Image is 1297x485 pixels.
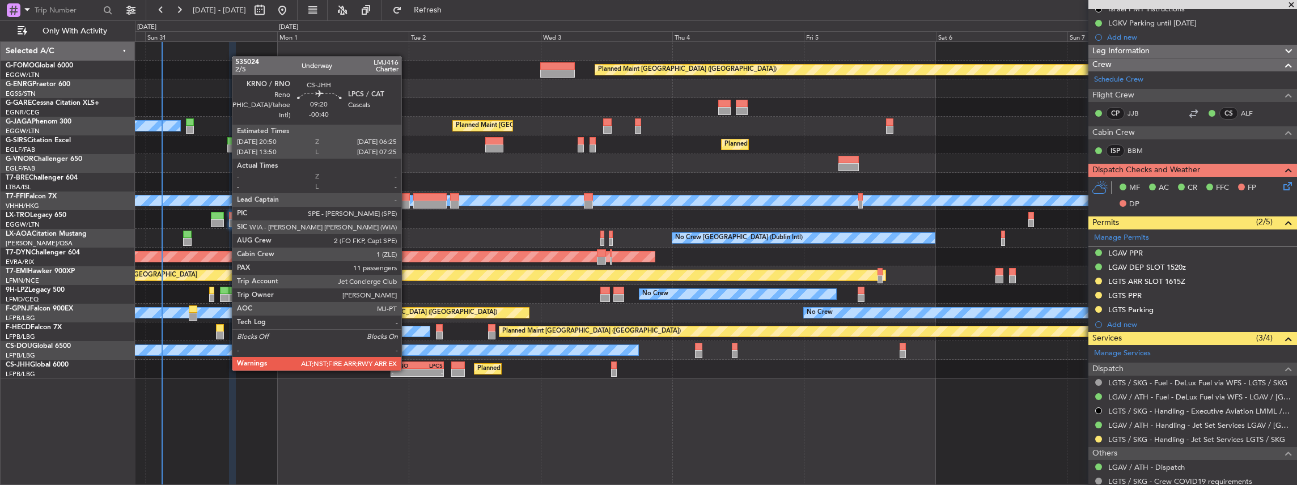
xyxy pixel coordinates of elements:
[6,175,29,181] span: T7-BRE
[29,27,120,35] span: Only With Activity
[1092,164,1200,177] span: Dispatch Checks and Weather
[193,5,246,15] span: [DATE] - [DATE]
[672,31,804,41] div: Thu 4
[1094,74,1143,86] a: Schedule Crew
[35,2,100,19] input: Trip Number
[409,31,540,41] div: Tue 2
[1108,248,1143,258] div: LGAV PPR
[477,360,656,377] div: Planned Maint [GEOGRAPHIC_DATA] ([GEOGRAPHIC_DATA])
[1107,32,1291,42] div: Add new
[541,31,672,41] div: Wed 3
[6,249,31,256] span: T7-DYN
[6,314,35,322] a: LFPB/LBG
[6,258,34,266] a: EVRA/RIX
[1092,126,1135,139] span: Cabin Crew
[6,231,87,237] a: LX-AOACitation Mustang
[392,362,417,369] div: KRNO
[6,81,32,88] span: G-ENRG
[6,268,75,275] a: T7-EMIHawker 900XP
[1092,216,1119,229] span: Permits
[417,369,443,376] div: -
[675,229,803,246] div: No Crew [GEOGRAPHIC_DATA] (Dublin Intl)
[6,324,31,331] span: F-HECD
[279,23,298,32] div: [DATE]
[1159,182,1169,194] span: AC
[1092,45,1150,58] span: Leg Information
[6,118,32,125] span: G-JAGA
[1067,31,1199,41] div: Sun 7
[6,193,26,200] span: T7-FFI
[404,6,452,14] span: Refresh
[236,323,262,340] div: No Crew
[1216,182,1229,194] span: FFC
[6,287,28,293] span: 9H-LPZ
[6,137,71,144] a: G-SIRSCitation Excel
[6,287,65,293] a: 9H-LPZLegacy 500
[277,31,409,41] div: Mon 1
[1241,108,1266,118] a: ALF
[6,71,40,79] a: EGGW/LTN
[1108,420,1291,430] a: LGAV / ATH - Handling - Jet Set Services LGAV / [GEOGRAPHIC_DATA]
[1256,216,1273,228] span: (2/5)
[6,100,99,107] a: G-GARECessna Citation XLS+
[6,249,80,256] a: T7-DYNChallenger 604
[6,90,36,98] a: EGSS/STN
[6,62,35,69] span: G-FOMO
[6,361,69,368] a: CS-JHHGlobal 6000
[1188,182,1197,194] span: CR
[137,23,156,32] div: [DATE]
[6,268,28,275] span: T7-EMI
[456,117,634,134] div: Planned Maint [GEOGRAPHIC_DATA] ([GEOGRAPHIC_DATA])
[6,343,71,350] a: CS-DOUGlobal 6500
[1106,107,1125,120] div: CP
[6,305,30,312] span: F-GPNJ
[807,304,833,321] div: No Crew
[89,267,197,284] div: Planned Maint [GEOGRAPHIC_DATA]
[1092,447,1117,460] span: Others
[145,31,277,41] div: Sun 31
[6,239,73,248] a: [PERSON_NAME]/QSA
[1248,182,1256,194] span: FP
[724,136,903,153] div: Planned Maint [GEOGRAPHIC_DATA] ([GEOGRAPHIC_DATA])
[6,81,70,88] a: G-ENRGPraetor 600
[6,212,30,219] span: LX-TRO
[6,156,33,163] span: G-VNOR
[387,1,455,19] button: Refresh
[6,231,32,237] span: LX-AOA
[1129,199,1139,210] span: DP
[6,333,35,341] a: LFPB/LBG
[6,164,35,173] a: EGLF/FAB
[6,370,35,378] a: LFPB/LBG
[1092,332,1122,345] span: Services
[6,156,82,163] a: G-VNORChallenger 650
[1094,232,1149,244] a: Manage Permits
[598,61,777,78] div: Planned Maint [GEOGRAPHIC_DATA] ([GEOGRAPHIC_DATA])
[6,361,30,368] span: CS-JHH
[6,118,71,125] a: G-JAGAPhenom 300
[417,362,443,369] div: LPCS
[6,183,31,192] a: LTBA/ISL
[6,351,35,360] a: LFPB/LBG
[1256,332,1273,344] span: (3/4)
[1107,320,1291,329] div: Add new
[1106,144,1125,157] div: ISP
[1108,406,1291,416] a: LGTS / SKG - Handling - Executive Aviation LMML / MLA
[642,286,668,303] div: No Crew
[6,62,73,69] a: G-FOMOGlobal 6000
[1108,276,1185,286] div: LGTS ARR SLOT 1615Z
[1092,363,1124,376] span: Dispatch
[1128,146,1153,156] a: BBM
[319,304,497,321] div: Planned Maint [GEOGRAPHIC_DATA] ([GEOGRAPHIC_DATA])
[1092,58,1112,71] span: Crew
[6,175,78,181] a: T7-BREChallenger 604
[1108,392,1291,402] a: LGAV / ATH - Fuel - DeLux Fuel via WFS - LGAV / [GEOGRAPHIC_DATA]
[1128,108,1153,118] a: JJB
[1108,435,1285,444] a: LGTS / SKG - Handling - Jet Set Services LGTS / SKG
[6,127,40,135] a: EGGW/LTN
[1108,378,1287,388] a: LGTS / SKG - Fuel - DeLux Fuel via WFS - LGTS / SKG
[6,100,32,107] span: G-GARE
[1092,89,1134,102] span: Flight Crew
[6,343,32,350] span: CS-DOU
[6,202,39,210] a: VHHH/HKG
[12,22,123,40] button: Only With Activity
